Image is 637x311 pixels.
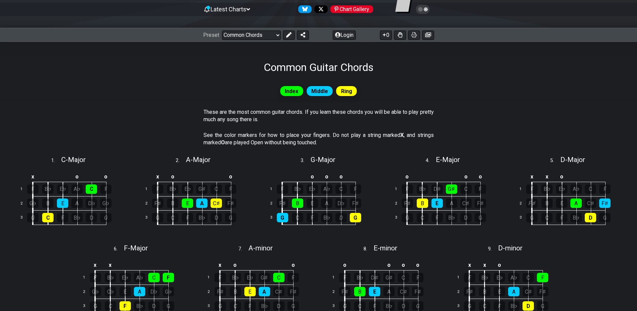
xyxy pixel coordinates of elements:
[213,259,228,270] td: x
[431,184,443,194] div: D♯
[337,259,352,270] td: o
[152,184,163,194] div: F
[286,259,300,270] td: o
[288,287,299,296] div: F♯
[526,213,538,222] div: G
[266,182,282,197] td: 1
[541,184,553,194] div: B♭
[17,182,33,197] td: 1
[105,301,116,311] div: C
[419,6,427,12] span: Toggle light / dark theme
[204,285,220,299] td: 2
[391,196,407,211] td: 2
[311,156,335,164] span: G - Major
[508,273,520,282] div: A♭
[167,199,178,208] div: B
[508,287,520,296] div: A
[148,287,160,296] div: D♭
[526,184,538,194] div: F
[459,171,473,182] td: o
[364,245,374,253] span: 8 .
[134,301,145,311] div: B♭
[292,199,303,208] div: B
[163,273,174,282] div: F
[560,156,585,164] span: D - Major
[394,30,406,40] button: Toggle Dexterity for all fretkits
[79,270,95,285] td: 1
[307,199,318,208] div: E
[570,213,582,222] div: B♭
[27,213,38,222] div: G
[27,184,38,194] div: F
[277,213,288,222] div: G
[182,199,193,208] div: E
[391,182,407,197] td: 1
[488,245,498,253] span: 9 .
[42,213,54,222] div: C
[215,287,226,296] div: F♯
[585,213,596,222] div: D
[321,213,332,222] div: B♭
[417,184,428,194] div: B♭
[335,184,347,194] div: C
[369,301,380,311] div: F
[554,171,569,182] td: o
[537,301,548,311] div: G
[398,273,409,282] div: C
[400,132,404,138] strong: X
[61,156,86,164] span: C - Major
[464,301,475,311] div: G
[259,301,270,311] div: B♭
[492,259,507,270] td: o
[244,301,256,311] div: F
[100,213,111,222] div: G
[238,245,248,253] span: 7 .
[196,199,208,208] div: A
[550,157,560,164] span: 5 .
[383,301,395,311] div: B♭
[475,213,486,222] div: G
[350,184,361,194] div: F
[163,287,174,296] div: G♭
[334,171,348,182] td: o
[222,30,281,40] select: Preset
[283,30,295,40] button: Edit Preset
[105,273,116,282] div: B♭
[335,199,347,208] div: D♭
[204,132,434,147] p: See the color markers for how to place your fingers. Do not play a string marked , and strings ma...
[408,30,420,40] button: Print
[526,199,538,208] div: F♯
[105,287,116,296] div: C♭
[464,287,475,296] div: F♯
[411,259,425,270] td: o
[182,213,193,222] div: F
[176,157,186,164] span: 2 .
[196,213,208,222] div: B♭
[402,213,413,222] div: G
[350,199,361,208] div: F♯
[446,213,457,222] div: B♭
[374,244,397,252] span: E - minor
[354,287,366,296] div: B
[383,273,395,282] div: G♯
[473,171,487,182] td: o
[230,273,241,282] div: B♭
[321,199,332,208] div: A
[86,184,97,194] div: C
[273,287,285,296] div: C♯
[556,213,567,222] div: F
[288,273,299,282] div: F
[333,30,356,40] button: Login
[167,213,178,222] div: C
[204,270,220,285] td: 1
[134,273,145,282] div: A♭
[150,171,165,182] td: x
[167,184,178,194] div: B♭
[152,199,163,208] div: F♯
[494,301,505,311] div: F
[369,287,380,296] div: E
[412,273,423,282] div: F
[570,184,582,194] div: A♭
[273,273,285,282] div: C
[436,156,460,164] span: E - Major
